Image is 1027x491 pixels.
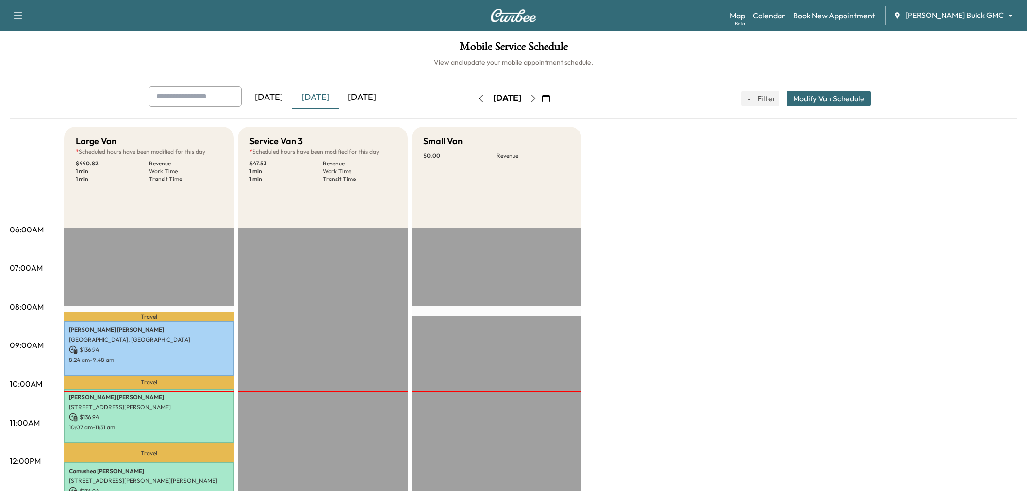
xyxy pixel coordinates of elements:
[246,86,292,109] div: [DATE]
[249,148,396,156] p: Scheduled hours have been modified for this day
[10,455,41,467] p: 12:00PM
[149,160,222,167] p: Revenue
[69,477,229,485] p: [STREET_ADDRESS][PERSON_NAME][PERSON_NAME]
[249,134,303,148] h5: Service Van 3
[323,167,396,175] p: Work Time
[249,160,323,167] p: $ 47.53
[757,93,775,104] span: Filter
[905,10,1004,21] span: [PERSON_NAME] Buick GMC
[69,326,229,334] p: [PERSON_NAME] [PERSON_NAME]
[69,467,229,475] p: Camushea [PERSON_NAME]
[735,20,745,27] div: Beta
[76,175,149,183] p: 1 min
[423,152,497,160] p: $ 0.00
[793,10,875,21] a: Book New Appointment
[64,443,234,462] p: Travel
[497,152,570,160] p: Revenue
[64,312,234,322] p: Travel
[339,86,385,109] div: [DATE]
[76,167,149,175] p: 1 min
[76,134,116,148] h5: Large Van
[69,403,229,411] p: [STREET_ADDRESS][PERSON_NAME]
[730,10,745,21] a: MapBeta
[249,175,323,183] p: 1 min
[753,10,785,21] a: Calendar
[76,160,149,167] p: $ 440.82
[69,345,229,354] p: $ 136.94
[69,336,229,344] p: [GEOGRAPHIC_DATA], [GEOGRAPHIC_DATA]
[10,417,40,428] p: 11:00AM
[149,175,222,183] p: Transit Time
[10,41,1017,57] h1: Mobile Service Schedule
[741,91,779,106] button: Filter
[787,91,871,106] button: Modify Van Schedule
[64,376,234,389] p: Travel
[490,9,537,22] img: Curbee Logo
[10,57,1017,67] h6: View and update your mobile appointment schedule.
[249,167,323,175] p: 1 min
[69,413,229,422] p: $ 136.94
[69,356,229,364] p: 8:24 am - 9:48 am
[10,339,44,351] p: 09:00AM
[10,378,42,390] p: 10:00AM
[323,160,396,167] p: Revenue
[423,134,463,148] h5: Small Van
[10,301,44,312] p: 08:00AM
[76,148,222,156] p: Scheduled hours have been modified for this day
[10,224,44,235] p: 06:00AM
[10,262,43,274] p: 07:00AM
[69,393,229,401] p: [PERSON_NAME] [PERSON_NAME]
[149,167,222,175] p: Work Time
[292,86,339,109] div: [DATE]
[69,424,229,431] p: 10:07 am - 11:31 am
[493,92,521,104] div: [DATE]
[323,175,396,183] p: Transit Time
